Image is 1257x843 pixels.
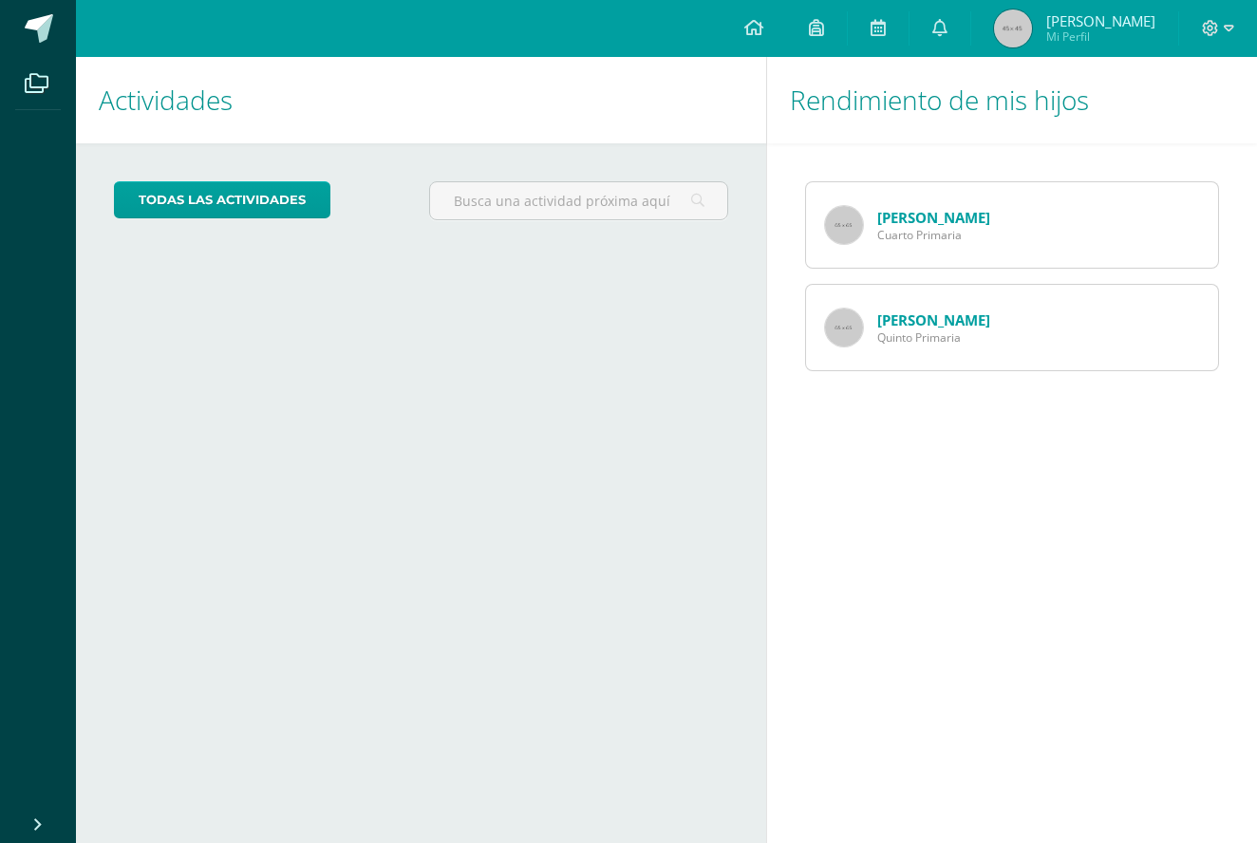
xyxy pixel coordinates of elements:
img: 65x65 [825,309,863,347]
a: [PERSON_NAME] [877,310,990,329]
img: 45x45 [994,9,1032,47]
img: 65x65 [825,206,863,244]
span: Cuarto Primaria [877,227,990,243]
h1: Rendimiento de mis hijos [790,57,1234,143]
input: Busca una actividad próxima aquí... [430,182,728,219]
span: [PERSON_NAME] [1046,11,1155,30]
a: todas las Actividades [114,181,330,218]
h1: Actividades [99,57,743,143]
span: Quinto Primaria [877,329,990,346]
a: [PERSON_NAME] [877,208,990,227]
span: Mi Perfil [1046,28,1155,45]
